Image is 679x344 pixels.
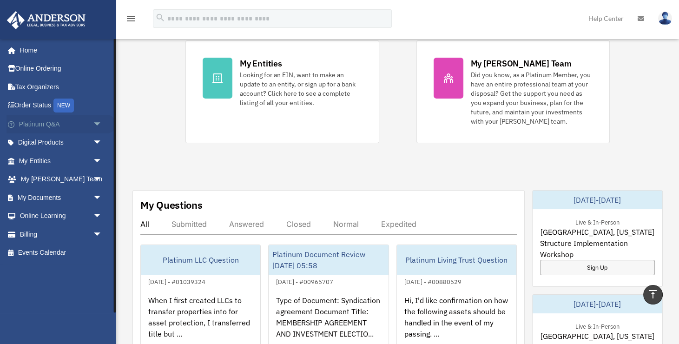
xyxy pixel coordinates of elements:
a: My Entities Looking for an EIN, want to make an update to an entity, or sign up for a bank accoun... [185,40,379,143]
div: My Questions [140,198,203,212]
a: Sign Up [540,260,655,275]
div: NEW [53,99,74,112]
div: [DATE] - #00880529 [397,276,469,286]
a: Tax Organizers [7,78,116,96]
img: User Pic [658,12,672,25]
div: Closed [286,219,311,229]
span: arrow_drop_down [93,152,112,171]
div: Platinum Living Trust Question [397,245,516,275]
div: Looking for an EIN, want to make an update to an entity, or sign up for a bank account? Click her... [240,70,362,107]
div: My Entities [240,58,282,69]
span: arrow_drop_down [93,133,112,152]
div: [DATE] - #00965707 [269,276,341,286]
a: Home [7,41,112,60]
i: search [155,13,165,23]
a: Events Calendar [7,244,116,262]
span: arrow_drop_down [93,115,112,134]
span: Structure Implementation Workshop [540,238,655,260]
span: arrow_drop_down [93,188,112,207]
div: Normal [333,219,359,229]
div: [DATE]-[DATE] [533,295,662,313]
a: Billingarrow_drop_down [7,225,116,244]
a: My [PERSON_NAME] Teamarrow_drop_down [7,170,116,189]
span: arrow_drop_down [93,207,112,226]
div: All [140,219,149,229]
div: My [PERSON_NAME] Team [471,58,572,69]
a: Online Learningarrow_drop_down [7,207,116,225]
div: Platinum LLC Question [141,245,260,275]
div: Submitted [171,219,207,229]
div: Did you know, as a Platinum Member, you have an entire professional team at your disposal? Get th... [471,70,593,126]
div: Live & In-Person [568,217,627,226]
a: menu [125,16,137,24]
img: Anderson Advisors Platinum Portal [4,11,88,29]
div: Platinum Document Review [DATE] 05:58 [269,245,388,275]
span: [GEOGRAPHIC_DATA], [US_STATE] [541,226,654,238]
span: [GEOGRAPHIC_DATA], [US_STATE] [541,331,654,342]
span: arrow_drop_down [93,170,112,189]
div: Live & In-Person [568,321,627,331]
a: My [PERSON_NAME] Team Did you know, as a Platinum Member, you have an entire professional team at... [416,40,610,143]
div: [DATE] - #01039324 [141,276,213,286]
a: My Documentsarrow_drop_down [7,188,116,207]
div: Expedited [381,219,416,229]
a: vertical_align_top [643,285,663,304]
a: Online Ordering [7,60,116,78]
span: arrow_drop_down [93,225,112,244]
a: My Entitiesarrow_drop_down [7,152,116,170]
i: vertical_align_top [647,289,659,300]
a: Digital Productsarrow_drop_down [7,133,116,152]
div: Answered [229,219,264,229]
div: [DATE]-[DATE] [533,191,662,209]
a: Platinum Q&Aarrow_drop_down [7,115,116,133]
a: Order StatusNEW [7,96,116,115]
i: menu [125,13,137,24]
